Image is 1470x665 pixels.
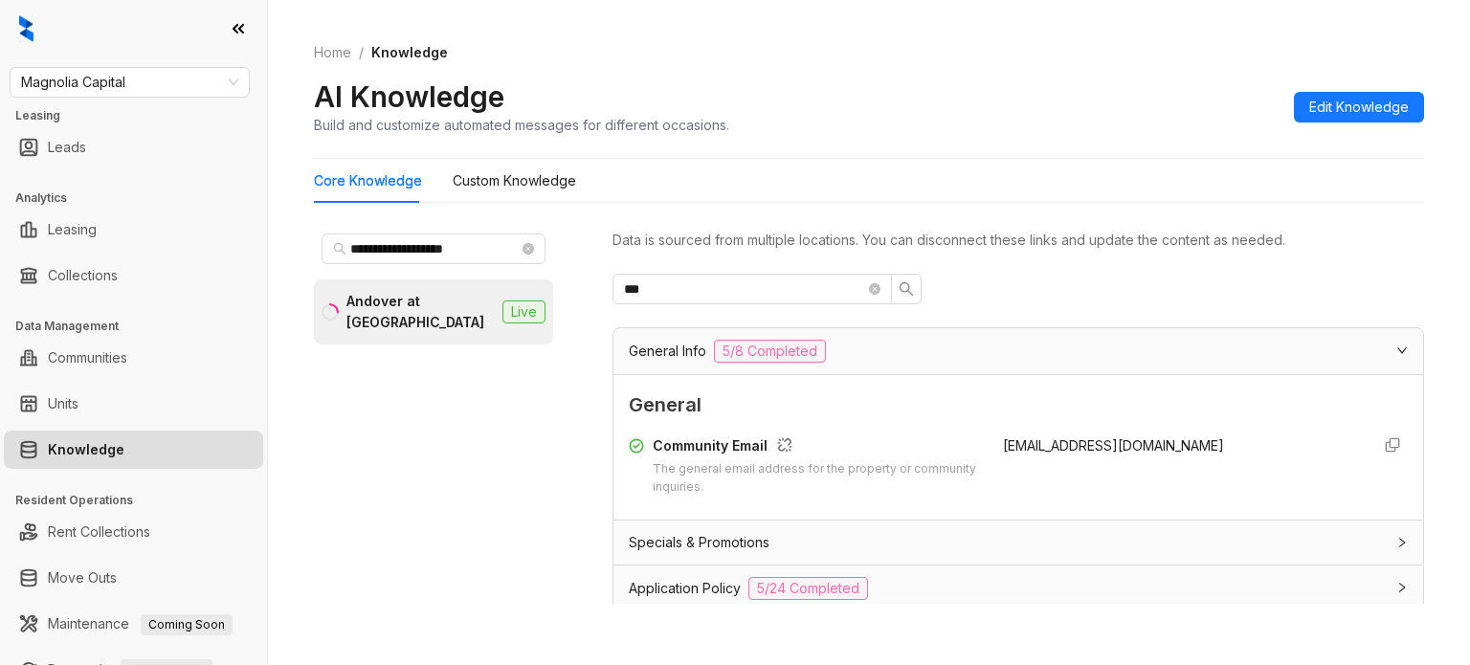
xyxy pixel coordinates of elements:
[748,577,868,600] span: 5/24 Completed
[653,460,979,497] div: The general email address for the property or community inquiries.
[629,578,741,599] span: Application Policy
[629,390,1408,420] span: General
[869,283,880,295] span: close-circle
[453,170,576,191] div: Custom Knowledge
[314,115,729,135] div: Build and customize automated messages for different occasions.
[653,435,979,460] div: Community Email
[502,300,546,323] span: Live
[310,42,355,63] a: Home
[899,281,914,297] span: search
[629,532,769,553] span: Specials & Promotions
[4,431,263,469] li: Knowledge
[48,339,127,377] a: Communities
[48,211,97,249] a: Leasing
[4,339,263,377] li: Communities
[19,15,33,42] img: logo
[4,385,263,423] li: Units
[48,385,78,423] a: Units
[4,256,263,295] li: Collections
[15,492,267,509] h3: Resident Operations
[1396,582,1408,593] span: collapsed
[1003,437,1224,454] span: [EMAIL_ADDRESS][DOMAIN_NAME]
[613,565,1423,611] div: Application Policy5/24 Completed
[48,431,124,469] a: Knowledge
[48,128,86,166] a: Leads
[523,243,534,255] span: close-circle
[346,291,495,333] div: Andover at [GEOGRAPHIC_DATA]
[48,256,118,295] a: Collections
[371,44,448,60] span: Knowledge
[612,230,1424,251] div: Data is sourced from multiple locations. You can disconnect these links and update the content as...
[1396,537,1408,548] span: collapsed
[613,521,1423,565] div: Specials & Promotions
[1294,92,1424,122] button: Edit Knowledge
[1309,97,1409,118] span: Edit Knowledge
[15,189,267,207] h3: Analytics
[4,128,263,166] li: Leads
[333,242,346,255] span: search
[48,513,150,551] a: Rent Collections
[714,340,826,363] span: 5/8 Completed
[21,68,238,97] span: Magnolia Capital
[629,341,706,362] span: General Info
[4,605,263,643] li: Maintenance
[1396,344,1408,356] span: expanded
[15,318,267,335] h3: Data Management
[15,107,267,124] h3: Leasing
[314,78,504,115] h2: AI Knowledge
[141,614,233,635] span: Coming Soon
[314,170,422,191] div: Core Knowledge
[4,211,263,249] li: Leasing
[48,559,117,597] a: Move Outs
[4,559,263,597] li: Move Outs
[613,328,1423,374] div: General Info5/8 Completed
[359,42,364,63] li: /
[4,513,263,551] li: Rent Collections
